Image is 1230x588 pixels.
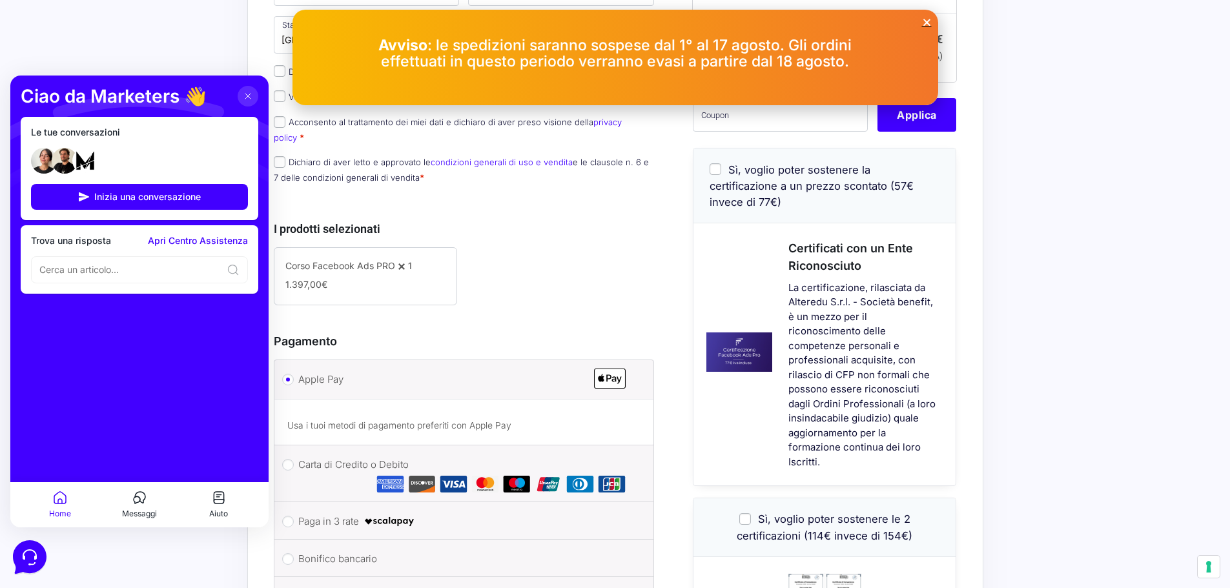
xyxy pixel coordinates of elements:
[169,414,248,444] button: Aiuto
[39,432,61,444] p: Home
[285,279,327,290] span: 1.397,00
[84,116,190,127] span: Inizia una conversazione
[594,369,626,389] img: Apple Pay
[420,172,424,183] abbr: obbligatorio
[376,476,404,492] img: Amex
[710,163,914,208] span: Sì, voglio poter sostenere la certificazione a un prezzo scontato (57€ invece di 77€)
[282,33,374,46] span: Italia
[693,98,868,132] input: Coupon
[274,116,285,128] input: Acconsento al trattamento dei miei dati e dichiaro di aver preso visione dellaprivacy policy *
[322,279,327,290] span: €
[21,108,238,134] button: Inizia una conversazione
[21,160,101,170] span: Trova una risposta
[298,512,626,531] label: Paga in 3 rate
[936,32,943,46] span: €
[112,432,147,444] p: Messaggi
[471,476,499,492] img: Mastercard
[10,76,269,527] iframe: Customerly Messenger
[285,260,395,271] span: Corso Facebook Ads PRO
[274,16,395,54] span: Stato
[298,549,626,569] label: Bonifico bancario
[10,538,49,576] iframe: Customerly Messenger Launcher
[431,157,573,167] a: condizioni generali di uso e vendita
[503,476,531,492] img: Maestro
[737,512,912,542] span: Sì, voglio poter sostenere le 2 certificazioni (114€ invece di 154€)
[274,90,285,102] input: Voglio ricevere news, risorse e offerte da parte di Marketers(opzionale)
[287,419,641,432] p: Usa i tuoi metodi di pagamento preferiti con Apple Pay
[90,414,169,444] button: Messaggi
[1198,556,1220,578] button: Le tue preferenze relative al consenso per le tecnologie di tracciamento
[877,98,956,132] button: Applica
[739,513,751,525] input: Sì, voglio poter sostenere le 2 certificazioni (114€ invece di 154€)
[274,92,577,102] label: Voglio ricevere news, risorse e offerte da parte di Marketers
[598,476,626,492] img: Jcb
[274,220,655,238] h3: I prodotti selezionati
[274,332,655,350] h3: Pagamento
[300,132,304,143] abbr: obbligatorio
[710,163,721,175] input: Sì, voglio poter sostenere la certificazione a un prezzo scontato (57€ invece di 77€)
[298,455,626,494] label: Carta di Credito o Debito
[788,241,913,272] span: Certificati con un Ente Riconosciuto
[298,370,626,389] label: Apple Pay
[922,17,932,27] a: Close
[274,117,622,142] a: privacy policy
[10,414,90,444] button: Home
[274,66,435,77] label: Desideri ricevere fattura?
[199,432,218,444] p: Aiuto
[274,65,285,77] input: Desideri ricevere fattura?(opzionale)
[440,476,467,492] img: Visa
[274,117,622,142] label: Acconsento al trattamento dei miei dati e dichiaro di aver preso visione della
[535,476,562,492] img: China Union Pay
[378,36,427,54] strong: Avviso
[693,332,772,372] img: Schermata-2023-01-03-alle-15.10.31-300x181.png
[274,157,649,182] label: Dichiaro di aver letto e approvato le e le clausole n. 6 e 7 delle condizioni generali di vendita
[29,188,211,201] input: Cerca un articolo...
[408,260,412,271] span: 1
[788,281,939,470] p: La certificazione, rilasciata da Alteredu S.r.l. - Società benefit, è un mezzo per il riconoscime...
[138,160,238,170] a: Apri Centro Assistenza
[274,156,285,168] input: Dichiaro di aver letto e approvato lecondizioni generali di uso e venditae le clausole n. 6 e 7 d...
[566,476,594,492] img: Diners
[364,514,415,529] img: scalapay-logo-black.png
[408,476,436,492] img: Discover
[357,37,874,70] p: : le spedizioni saranno sospese dal 1° al 17 agosto. Gli ordini effettuati in questo periodo verr...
